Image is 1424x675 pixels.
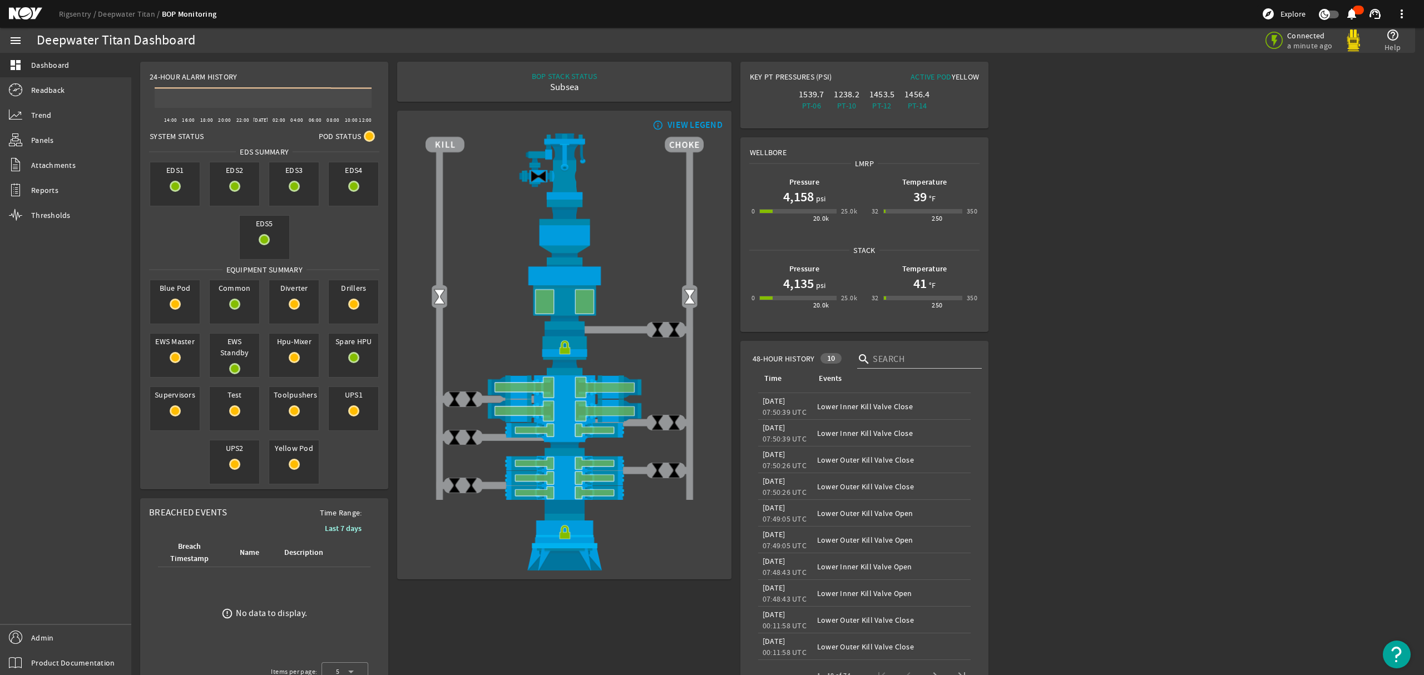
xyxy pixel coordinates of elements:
span: EWS Standby [210,334,259,360]
span: Breached Events [149,507,227,518]
img: ShearRamOpen.png [426,399,704,423]
span: Stack [849,245,879,256]
span: Readback [31,85,65,96]
legacy-datetime-component: [DATE] [763,396,785,406]
div: 25.0k [841,292,857,304]
span: Equipment Summary [222,264,306,275]
span: a minute ago [1287,41,1334,51]
div: PT-10 [832,100,862,111]
b: Temperature [902,177,947,187]
div: PT-14 [902,100,932,111]
legacy-datetime-component: [DATE] [763,583,785,593]
span: Toolpushers [269,387,319,403]
span: Hpu-Mixer [269,334,319,349]
legacy-datetime-component: 00:11:58 UTC [763,647,807,657]
img: WellheadConnectorLock.png [426,500,704,570]
img: ValveClose.png [446,429,463,446]
b: Pressure [789,177,819,187]
div: VIEW LEGEND [667,120,723,131]
button: Last 7 days [316,518,370,538]
span: 48-Hour History [753,353,815,364]
mat-icon: error_outline [221,608,233,619]
div: Breach Timestamp [162,540,225,565]
legacy-datetime-component: 07:50:26 UTC [763,487,807,497]
img: ShearRamOpen.png [426,375,704,399]
legacy-datetime-component: 07:50:39 UTC [763,407,807,417]
div: Breach Timestamp [164,540,215,565]
legacy-datetime-component: 07:48:43 UTC [763,594,807,604]
text: 10:00 [345,117,358,123]
span: Drillers [329,280,378,296]
div: 250 [932,300,942,311]
img: ValveClose.png [649,414,666,431]
mat-icon: dashboard [9,58,22,72]
span: Attachments [31,160,76,171]
div: Wellbore [741,138,988,158]
span: EDS SUMMARY [236,146,293,157]
div: 1456.4 [902,89,932,100]
b: Last 7 days [325,523,362,534]
span: EDS1 [150,162,200,178]
span: °F [927,193,936,204]
span: Supervisors [150,387,200,403]
mat-icon: notifications [1345,7,1358,21]
div: 1453.5 [867,89,897,100]
div: 350 [967,206,977,217]
legacy-datetime-component: [DATE] [763,529,785,539]
span: psi [814,193,826,204]
a: Deepwater Titan [98,9,162,19]
img: ValveClose.png [463,429,479,446]
img: PipeRamOpen.png [426,423,704,438]
div: PT-06 [796,100,827,111]
span: EDS3 [269,162,319,178]
button: more_vert [1388,1,1415,27]
div: Events [817,373,962,385]
text: 16:00 [182,117,195,123]
div: PT-12 [867,100,897,111]
a: Rigsentry [59,9,98,19]
span: Explore [1280,8,1306,19]
legacy-datetime-component: [DATE] [763,636,785,646]
div: 20.0k [813,213,829,224]
div: Deepwater Titan Dashboard [37,35,195,46]
img: Yellowpod.svg [1342,29,1364,52]
legacy-datetime-component: 07:49:05 UTC [763,540,807,550]
legacy-datetime-component: 07:48:43 UTC [763,567,807,577]
span: Test [210,387,259,403]
legacy-datetime-component: [DATE] [763,449,785,459]
div: Lower Inner Kill Valve Close [817,428,966,439]
span: LMRP [851,158,878,169]
b: Temperature [902,264,947,274]
span: Active Pod [911,72,952,82]
img: RiserConnectorLock.png [426,330,704,375]
img: BopBodyShearBottom.png [426,438,704,456]
span: Time Range: [311,507,371,518]
legacy-datetime-component: [DATE] [763,503,785,513]
img: PipeRamOpen.png [426,470,704,485]
div: Time [763,373,804,385]
span: Connected [1287,31,1334,41]
text: 14:00 [164,117,177,123]
div: 250 [932,213,942,224]
span: Trend [31,110,51,121]
div: 0 [751,206,755,217]
img: Valve2Open.png [681,288,698,305]
span: Thresholds [31,210,71,221]
text: 02:00 [273,117,285,123]
div: 32 [872,292,879,304]
img: ValveClose.png [649,321,666,338]
legacy-datetime-component: [DATE] [763,423,785,433]
b: Pressure [789,264,819,274]
legacy-datetime-component: 07:50:26 UTC [763,460,807,470]
text: 06:00 [309,117,322,123]
text: 22:00 [236,117,249,123]
button: Explore [1257,5,1310,23]
span: Pod Status [319,131,362,142]
div: Lower Outer Kill Valve Close [817,481,966,492]
i: search [857,353,871,366]
h1: 4,158 [783,188,814,206]
img: PipeRamOpen.png [426,485,704,500]
span: Admin [31,632,53,643]
span: Yellow [952,72,980,82]
span: Diverter [269,280,319,296]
